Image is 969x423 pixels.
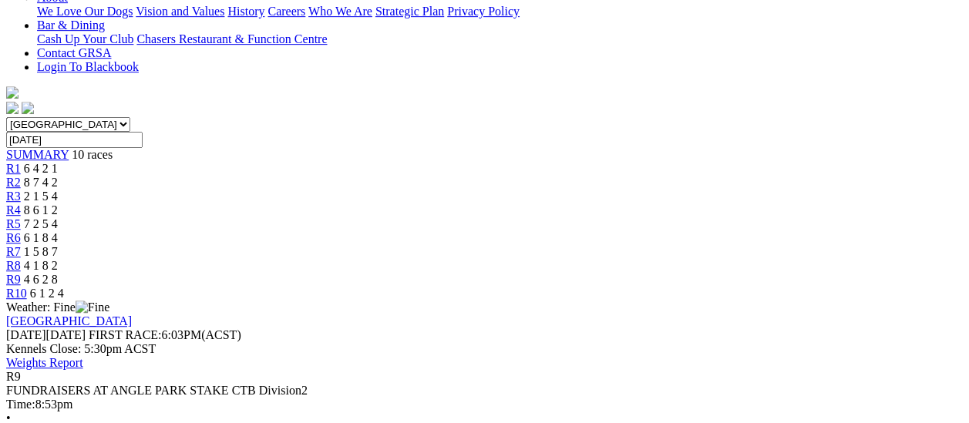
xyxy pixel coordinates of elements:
a: Privacy Policy [447,5,520,18]
span: [DATE] [6,328,46,341]
a: Strategic Plan [375,5,444,18]
a: R1 [6,162,21,175]
a: R6 [6,231,21,244]
span: [DATE] [6,328,86,341]
a: Weights Report [6,356,83,369]
span: 10 races [72,148,113,161]
span: R9 [6,370,21,383]
a: R4 [6,203,21,217]
a: Contact GRSA [37,46,111,59]
img: Fine [76,300,109,314]
span: FIRST RACE: [89,328,161,341]
div: FUNDRAISERS AT ANGLE PARK STAKE CTB Division2 [6,384,963,398]
a: R5 [6,217,21,230]
a: Careers [267,5,305,18]
div: 8:53pm [6,398,963,411]
a: Cash Up Your Club [37,32,133,45]
span: 6:03PM(ACST) [89,328,241,341]
img: logo-grsa-white.png [6,86,19,99]
a: R7 [6,245,21,258]
a: Vision and Values [136,5,224,18]
a: [GEOGRAPHIC_DATA] [6,314,132,327]
a: R9 [6,273,21,286]
span: 8 7 4 2 [24,176,58,189]
span: 2 1 5 4 [24,190,58,203]
a: R10 [6,287,27,300]
img: facebook.svg [6,102,19,114]
div: About [37,5,963,18]
a: We Love Our Dogs [37,5,133,18]
span: 6 4 2 1 [24,162,58,175]
img: twitter.svg [22,102,34,114]
span: Weather: Fine [6,300,109,314]
div: Kennels Close: 5:30pm ACST [6,342,963,356]
span: 4 1 8 2 [24,259,58,272]
a: Chasers Restaurant & Function Centre [136,32,327,45]
input: Select date [6,132,143,148]
span: 6 1 8 4 [24,231,58,244]
span: 6 1 2 4 [30,287,64,300]
span: Time: [6,398,35,411]
span: 1 5 8 7 [24,245,58,258]
span: 8 6 1 2 [24,203,58,217]
span: 4 6 2 8 [24,273,58,286]
a: R2 [6,176,21,189]
a: Bar & Dining [37,18,105,32]
a: R3 [6,190,21,203]
a: SUMMARY [6,148,69,161]
span: 7 2 5 4 [24,217,58,230]
a: Login To Blackbook [37,60,139,73]
a: Who We Are [308,5,372,18]
div: Bar & Dining [37,32,963,46]
a: R8 [6,259,21,272]
a: History [227,5,264,18]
